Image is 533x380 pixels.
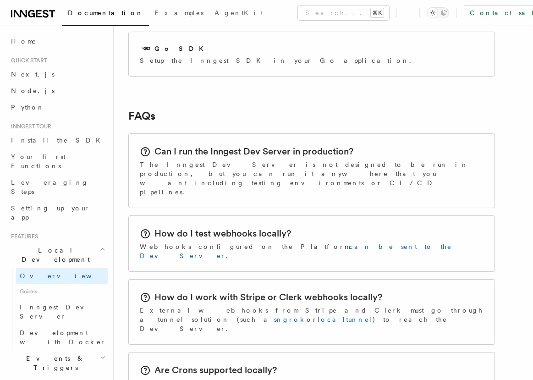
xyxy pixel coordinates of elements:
span: Development with Docker [20,329,106,346]
a: Inngest Dev Server [16,299,108,325]
span: Events & Triggers [7,354,100,372]
span: Features [7,233,38,240]
a: Your first Functions [7,149,108,174]
div: Local Development [7,268,108,350]
a: Python [7,99,108,116]
span: Python [11,104,44,111]
a: Node.js [7,83,108,99]
a: Leveraging Steps [7,174,108,200]
a: FAQs [128,110,155,122]
a: Install the SDK [7,132,108,149]
h2: How do I work with Stripe or Clerk webhooks locally? [154,291,382,303]
h2: Can I run the Inngest Dev Server in production? [154,145,353,158]
a: Examples [149,3,209,25]
span: Local Development [7,246,100,264]
a: AgentKit [209,3,269,25]
button: Local Development [7,242,108,268]
button: Toggle dark mode [427,7,449,18]
a: Home [7,33,108,50]
p: The Inngest Dev Server is not designed to be run in production, but you can run it anywhere that ... [140,160,484,197]
span: Quick start [7,57,47,64]
span: Setting up your app [11,204,90,221]
a: Setting up your app [7,200,108,226]
span: Examples [154,9,203,17]
span: Home [11,37,37,46]
h2: Are Crons supported locally? [154,363,277,376]
span: Your first Functions [11,153,66,170]
span: Inngest Dev Server [20,303,98,320]
a: Next.js [7,66,108,83]
span: AgentKit [214,9,263,17]
span: Guides [16,284,108,299]
button: Events & Triggers [7,350,108,376]
span: Node.js [11,87,55,94]
span: Next.js [11,71,55,78]
button: Search...⌘K [298,6,389,20]
span: Documentation [68,9,143,17]
span: Install the SDK [11,137,106,144]
a: Overview [16,268,108,284]
kbd: ⌘K [371,8,384,17]
a: Development with Docker [16,325,108,350]
h2: Go SDK [154,44,209,53]
a: ngrok [277,316,307,323]
a: localtunnel [318,316,373,323]
h2: How do I test webhooks locally? [154,227,291,240]
span: Inngest tour [7,123,51,130]
a: Documentation [62,3,149,26]
a: Go SDKSetup the Inngest SDK in your Go application. [128,32,495,77]
p: Setup the Inngest SDK in your Go application. [140,56,417,65]
p: External webhooks from Stripe and Clerk must go through a tunnel solution (such as or ) to reach ... [140,306,484,333]
span: Overview [20,272,114,280]
p: Webhooks configured on the Platform . [140,242,484,260]
span: Leveraging Steps [11,179,88,195]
